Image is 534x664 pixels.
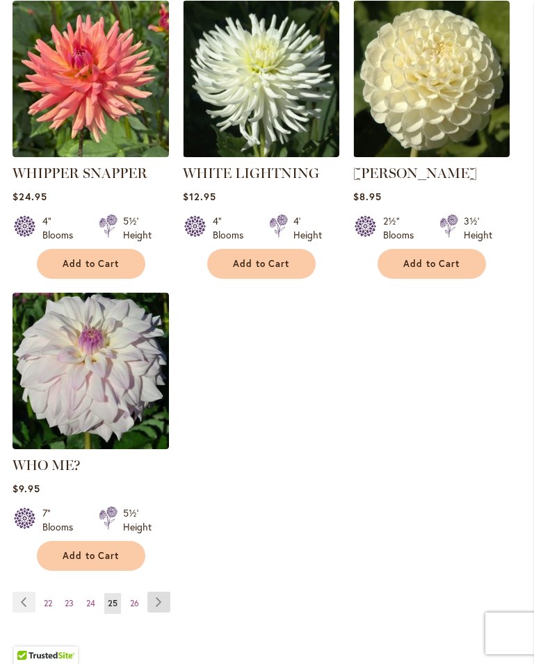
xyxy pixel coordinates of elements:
[63,258,120,270] span: Add to Cart
[13,482,40,495] span: $9.95
[86,598,95,608] span: 24
[213,214,252,242] div: 4" Blooms
[42,214,82,242] div: 4" Blooms
[353,190,382,203] span: $8.95
[464,214,492,242] div: 3½' Height
[83,593,99,614] a: 24
[183,147,339,160] a: WHITE LIGHTNING
[61,593,77,614] a: 23
[13,1,169,157] img: WHIPPER SNAPPER
[37,249,145,279] button: Add to Cart
[127,593,143,614] a: 26
[183,190,216,203] span: $12.95
[13,147,169,160] a: WHIPPER SNAPPER
[293,214,322,242] div: 4' Height
[13,457,81,473] a: WHO ME?
[63,550,120,562] span: Add to Cart
[108,598,118,608] span: 25
[10,615,49,654] iframe: Launch Accessibility Center
[383,214,423,242] div: 2½" Blooms
[44,598,52,608] span: 22
[40,593,56,614] a: 22
[353,165,477,181] a: [PERSON_NAME]
[123,214,152,242] div: 5½' Height
[353,1,510,157] img: WHITE NETTIE
[13,293,169,449] img: Who Me?
[123,506,152,534] div: 5½' Height
[42,506,82,534] div: 7" Blooms
[183,1,339,157] img: WHITE LIGHTNING
[37,541,145,571] button: Add to Cart
[13,165,147,181] a: WHIPPER SNAPPER
[378,249,486,279] button: Add to Cart
[65,598,74,608] span: 23
[130,598,139,608] span: 26
[353,147,510,160] a: WHITE NETTIE
[183,165,319,181] a: WHITE LIGHTNING
[233,258,290,270] span: Add to Cart
[403,258,460,270] span: Add to Cart
[13,190,47,203] span: $24.95
[207,249,316,279] button: Add to Cart
[13,439,169,452] a: Who Me?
